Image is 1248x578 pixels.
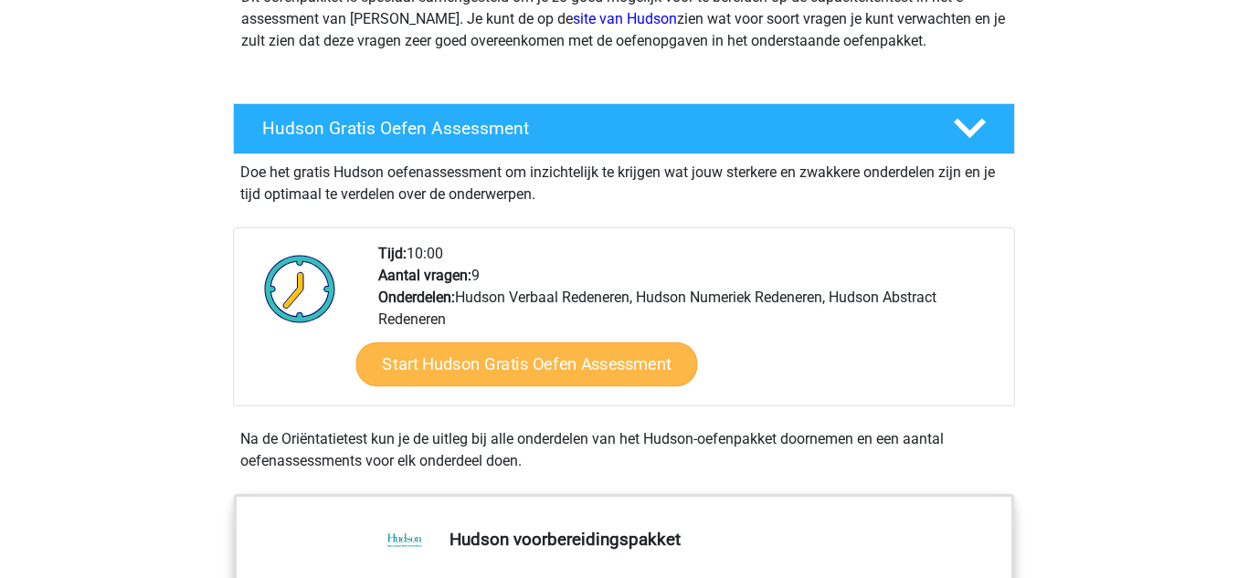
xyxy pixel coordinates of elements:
[378,245,407,262] b: Tijd:
[262,118,924,139] h4: Hudson Gratis Oefen Assessment
[226,103,1022,154] a: Hudson Gratis Oefen Assessment
[365,243,1013,405] div: 10:00 9 Hudson Verbaal Redeneren, Hudson Numeriek Redeneren, Hudson Abstract Redeneren
[378,289,455,306] b: Onderdelen:
[233,428,1015,472] div: Na de Oriëntatietest kun je de uitleg bij alle onderdelen van het Hudson-oefenpakket doornemen en...
[356,342,698,386] a: Start Hudson Gratis Oefen Assessment
[573,10,677,27] a: site van Hudson
[233,154,1015,205] div: Doe het gratis Hudson oefenassessment om inzichtelijk te krijgen wat jouw sterkere en zwakkere on...
[378,267,471,284] b: Aantal vragen:
[254,243,346,334] img: Klok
